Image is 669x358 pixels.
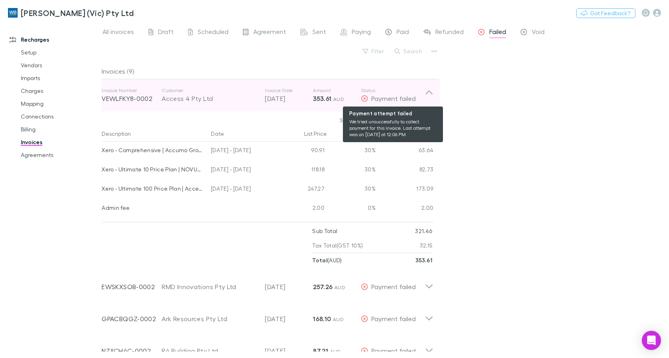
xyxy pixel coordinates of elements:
[162,87,257,94] p: Customer
[642,331,661,350] div: Open Intercom Messenger
[489,28,506,38] span: Failed
[8,8,18,18] img: William Buck (Vic) Pty Ltd's Logo
[376,161,434,180] div: 82.73
[280,161,328,180] div: 118.18
[102,142,204,159] div: Xero - Comprehensive | Accumo Group Pty Ltd
[328,180,376,199] div: 30%
[313,347,328,355] strong: 87.21
[376,199,434,219] div: 2.00
[162,314,257,324] div: Ark Resources Pty Ltd
[95,79,440,111] div: Invoice NumberVEWLFKY8-0002CustomerAccess 4 Pty LtdInvoice Date[DATE]Amount353.61 AUDStatus
[21,8,134,18] h3: [PERSON_NAME] (Vic) Pty Ltd
[359,46,389,56] button: Filter
[328,199,376,219] div: 0%
[102,87,162,94] p: Invoice Number
[102,161,204,178] div: Xero - Ultimate 10 Price Plan | NOVUM NETWORKS (OPERATIONS) PTY LTD
[162,282,257,292] div: RMD Innovations Pty Ltd
[208,180,280,199] div: [DATE] - [DATE]
[532,28,545,38] span: Void
[576,8,635,18] button: Got Feedback?
[265,314,313,324] p: [DATE]
[376,142,434,161] div: 63.64
[371,347,416,354] span: Payment failed
[265,346,313,356] p: [DATE]
[397,28,409,38] span: Paid
[313,95,331,103] strong: 353.61
[415,257,432,263] strong: 353.61
[13,97,106,110] a: Mapping
[13,59,106,72] a: Vendors
[162,94,257,103] div: Access 4 Pty Ltd
[361,87,425,94] p: Status
[102,180,204,197] div: Xero - Ultimate 100 Price Plan | Access4
[352,28,371,38] span: Paying
[435,28,464,38] span: Refunded
[313,283,332,291] strong: 257.26
[389,115,433,126] button: Void invoice
[13,110,106,123] a: Connections
[312,238,363,253] p: Tax Total (GST 10%)
[265,87,313,94] p: Invoice Date
[13,149,106,161] a: Agreements
[13,46,106,59] a: Setup
[334,284,345,290] span: AUD
[102,94,162,103] p: VEWLFKY8-0002
[102,28,134,38] span: All invoices
[102,199,204,216] div: Admin fee
[376,180,434,199] div: 173.09
[265,94,313,103] p: [DATE]
[420,238,433,253] p: 32.15
[158,28,174,38] span: Draft
[330,348,341,354] span: AUD
[371,283,416,290] span: Payment failed
[328,142,376,161] div: 30%
[95,267,440,300] div: EWSKXSOB-0002RMD Innovations Pty Ltd[DATE]257.26 AUDPayment failed
[265,282,313,292] p: [DATE]
[2,33,106,46] a: Recharges
[391,46,427,56] button: Search
[95,300,440,332] div: GPACBQGZ-0002Ark Resources Pty Ltd[DATE]168.10 AUDPayment failed
[280,199,328,219] div: 2.00
[312,28,326,38] span: Sent
[13,136,106,149] a: Invoices
[253,28,286,38] span: Agreement
[312,224,337,238] p: Sub Total
[371,95,416,102] span: Payment failed
[333,96,344,102] span: AUD
[328,161,376,180] div: 30%
[13,123,106,136] a: Billing
[102,346,162,356] p: NZJICH4C-0002
[313,87,361,94] p: Amount
[3,3,138,22] a: [PERSON_NAME] (Vic) Pty Ltd
[280,142,328,161] div: 90.91
[198,28,228,38] span: Scheduled
[208,161,280,180] div: [DATE] - [DATE]
[102,282,162,292] p: EWSKXSOB-0002
[13,84,106,97] a: Charges
[312,257,327,263] strong: Total
[102,314,162,324] p: GPACBQGZ-0002
[312,253,342,267] p: ( AUD )
[313,315,331,323] strong: 168.10
[415,224,432,238] p: 321.46
[162,346,257,356] div: R4 Building Pty Ltd
[13,72,106,84] a: Imports
[333,316,344,322] span: AUD
[371,315,416,322] span: Payment failed
[280,180,328,199] div: 247.27
[208,142,280,161] div: [DATE] - [DATE]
